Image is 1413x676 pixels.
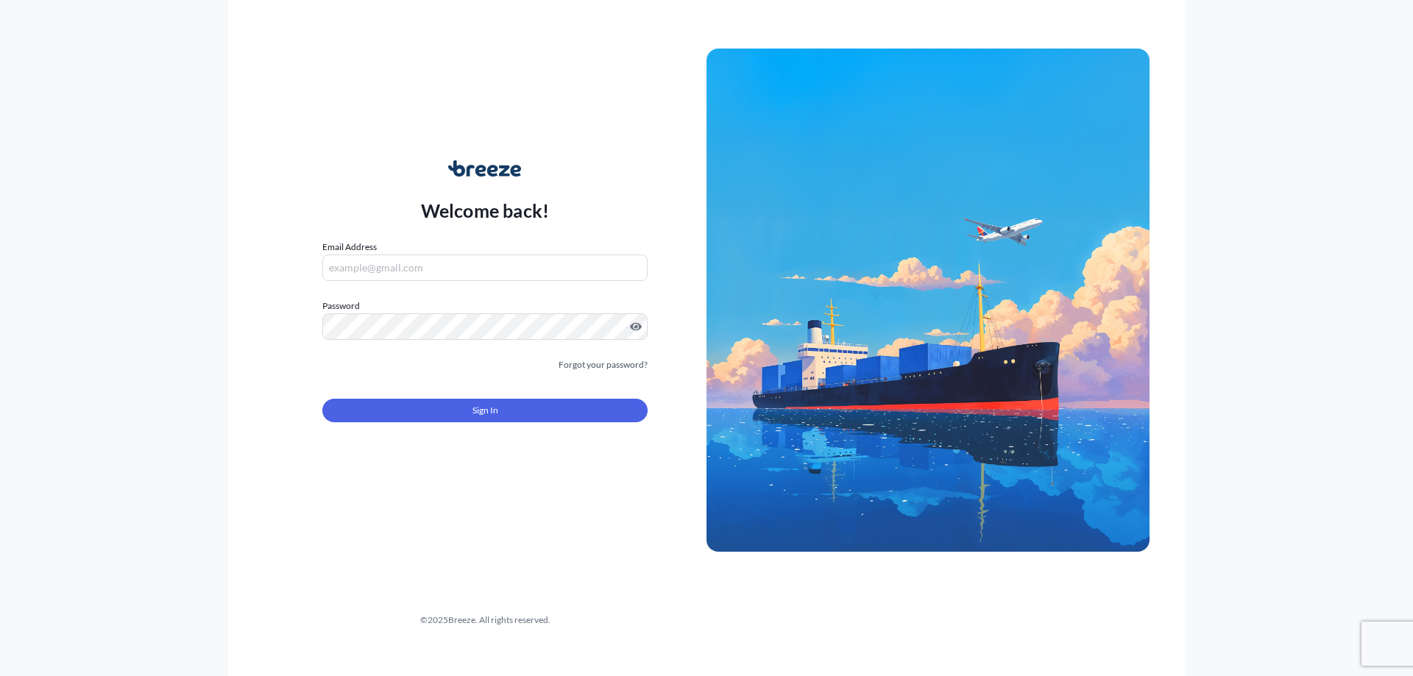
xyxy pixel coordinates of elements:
[472,403,498,418] span: Sign In
[559,357,648,372] a: Forgot your password?
[421,199,550,222] p: Welcome back!
[263,613,706,627] div: © 2025 Breeze. All rights reserved.
[322,255,648,281] input: example@gmail.com
[322,399,648,422] button: Sign In
[322,240,377,255] label: Email Address
[706,49,1150,552] img: Ship illustration
[322,299,648,313] label: Password
[630,321,642,332] button: Show password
